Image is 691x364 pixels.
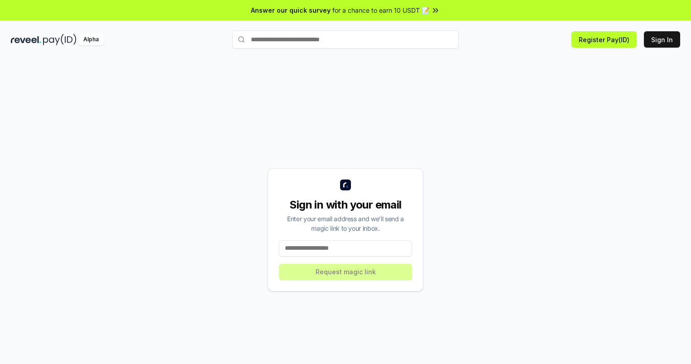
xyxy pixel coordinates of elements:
button: Sign In [644,31,680,48]
div: Enter your email address and we’ll send a magic link to your inbox. [279,214,412,233]
div: Sign in with your email [279,198,412,212]
button: Register Pay(ID) [571,31,637,48]
span: for a chance to earn 10 USDT 📝 [332,5,429,15]
span: Answer our quick survey [251,5,331,15]
img: reveel_dark [11,34,41,45]
img: pay_id [43,34,77,45]
div: Alpha [78,34,104,45]
img: logo_small [340,180,351,190]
